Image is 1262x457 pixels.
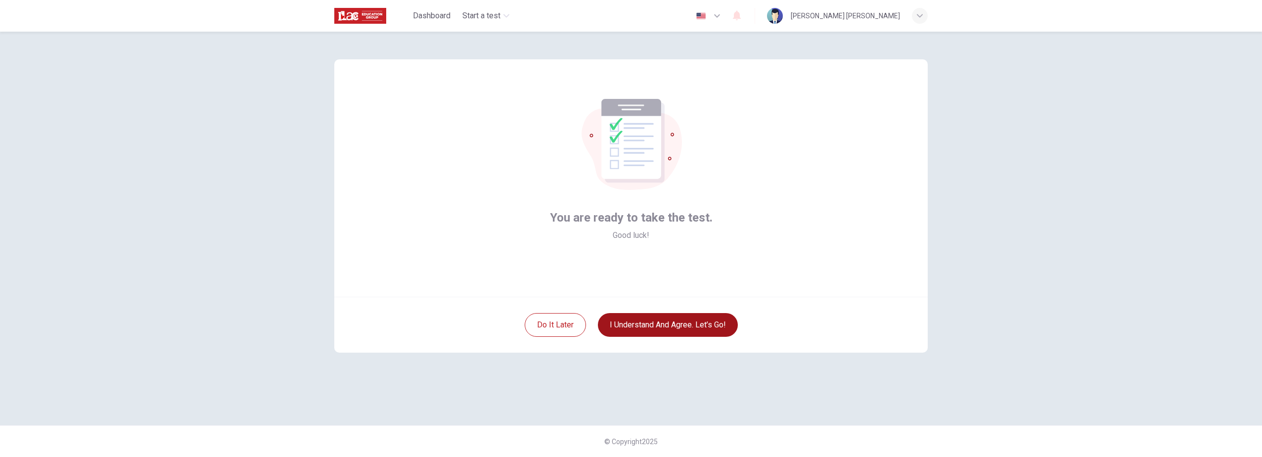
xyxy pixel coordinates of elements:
[604,438,658,446] span: © Copyright 2025
[409,7,454,25] button: Dashboard
[613,229,649,241] span: Good luck!
[413,10,451,22] span: Dashboard
[525,313,586,337] button: Do it later
[791,10,900,22] div: [PERSON_NAME] [PERSON_NAME]
[334,6,386,26] img: ILAC logo
[334,6,409,26] a: ILAC logo
[462,10,500,22] span: Start a test
[598,313,738,337] button: I understand and agree. Let’s go!
[458,7,513,25] button: Start a test
[695,12,707,20] img: en
[767,8,783,24] img: Profile picture
[550,210,713,226] span: You are ready to take the test.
